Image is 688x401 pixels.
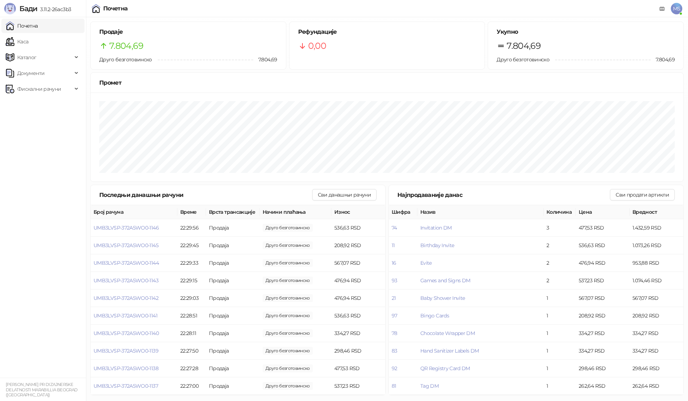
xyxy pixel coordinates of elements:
span: 537,23 [263,382,313,390]
td: 298,46 RSD [331,342,385,360]
span: Фискални рачуни [17,82,61,96]
td: Продаја [206,377,260,395]
span: 7.804,69 [651,56,675,63]
td: 567,07 RSD [630,289,683,307]
button: 78 [392,330,397,336]
button: UMB3LVSP-372A5WO0-1143 [94,277,158,284]
td: 2 [544,254,576,272]
span: UMB3LVSP-372A5WO0-1141 [94,312,157,319]
td: 334,27 RSD [630,342,683,360]
span: Evite [420,260,432,266]
button: UMB3LVSP-372A5WO0-1138 [94,365,158,372]
td: 476,94 RSD [331,289,385,307]
span: 7.804,69 [507,39,541,53]
td: 22:28:11 [177,325,206,342]
td: 208,92 RSD [576,307,630,325]
td: 22:27:00 [177,377,206,395]
td: Продаја [206,360,260,377]
button: 97 [392,312,397,319]
td: 537,23 RSD [331,377,385,395]
td: 2 [544,237,576,254]
td: 334,27 RSD [630,325,683,342]
span: Каталог [17,50,37,65]
td: 2 [544,272,576,289]
button: UMB3LVSP-372A5WO0-1142 [94,295,158,301]
td: 1 [544,289,576,307]
td: 22:29:03 [177,289,206,307]
td: 262,64 RSD [630,377,683,395]
a: Почетна [6,19,38,33]
button: Hand Sanitizer Labels DM [420,348,479,354]
div: Почетна [103,6,128,11]
span: Документи [17,66,44,80]
div: Најпродаваније данас [397,190,610,199]
span: 0,00 [308,39,326,53]
span: 334,27 [263,329,313,337]
td: 334,27 RSD [331,325,385,342]
th: Количина [544,205,576,219]
td: 1.073,26 RSD [630,237,683,254]
a: Каса [6,34,28,49]
h5: Продаје [99,28,277,36]
td: 22:29:45 [177,237,206,254]
button: Сви данашњи рачуни [312,189,377,200]
span: Baby Shower Invite [420,295,465,301]
td: 334,27 RSD [576,325,630,342]
span: 476,94 [263,277,313,284]
td: 567,07 RSD [331,254,385,272]
button: 21 [392,295,396,301]
button: UMB3LVSP-372A5WO0-1137 [94,383,158,389]
td: 567,07 RSD [576,289,630,307]
td: Продаја [206,342,260,360]
td: 477,53 RSD [331,360,385,377]
span: MS [671,3,682,14]
span: 298,46 [263,347,313,355]
th: Шифра [389,205,417,219]
button: UMB3LVSP-372A5WO0-1139 [94,348,158,354]
th: Цена [576,205,630,219]
td: 1 [544,307,576,325]
td: 208,92 RSD [331,237,385,254]
th: Вредност [630,205,683,219]
span: UMB3LVSP-372A5WO0-1146 [94,225,159,231]
td: 1 [544,377,576,395]
td: 22:29:56 [177,219,206,237]
td: 1 [544,342,576,360]
button: Games and Signs DM [420,277,470,284]
button: 81 [392,383,396,389]
button: Birthday Invite [420,242,454,249]
button: QR Registry Card DM [420,365,470,372]
td: Продаја [206,254,260,272]
div: Промет [99,78,675,87]
td: 22:28:51 [177,307,206,325]
td: 1.432,59 RSD [630,219,683,237]
td: 1.074,46 RSD [630,272,683,289]
img: Logo [4,3,16,14]
td: 476,94 RSD [331,272,385,289]
button: 11 [392,242,395,249]
button: Сви продати артикли [610,189,675,200]
span: Tag DM [420,383,439,389]
span: 476,94 [263,294,313,302]
button: Chocolate Wrapper DM [420,330,475,336]
td: 477,53 RSD [576,219,630,237]
td: Продаја [206,237,260,254]
span: Бади [19,4,37,13]
th: Број рачуна [91,205,177,219]
span: 477,53 [263,364,313,372]
span: Друго безготовинско [99,56,152,63]
button: Invitation DM [420,225,452,231]
td: 3 [544,219,576,237]
td: 1 [544,360,576,377]
td: 536,63 RSD [331,307,385,325]
button: UMB3LVSP-372A5WO0-1140 [94,330,159,336]
button: Bingo Cards [420,312,449,319]
span: UMB3LVSP-372A5WO0-1145 [94,242,158,249]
